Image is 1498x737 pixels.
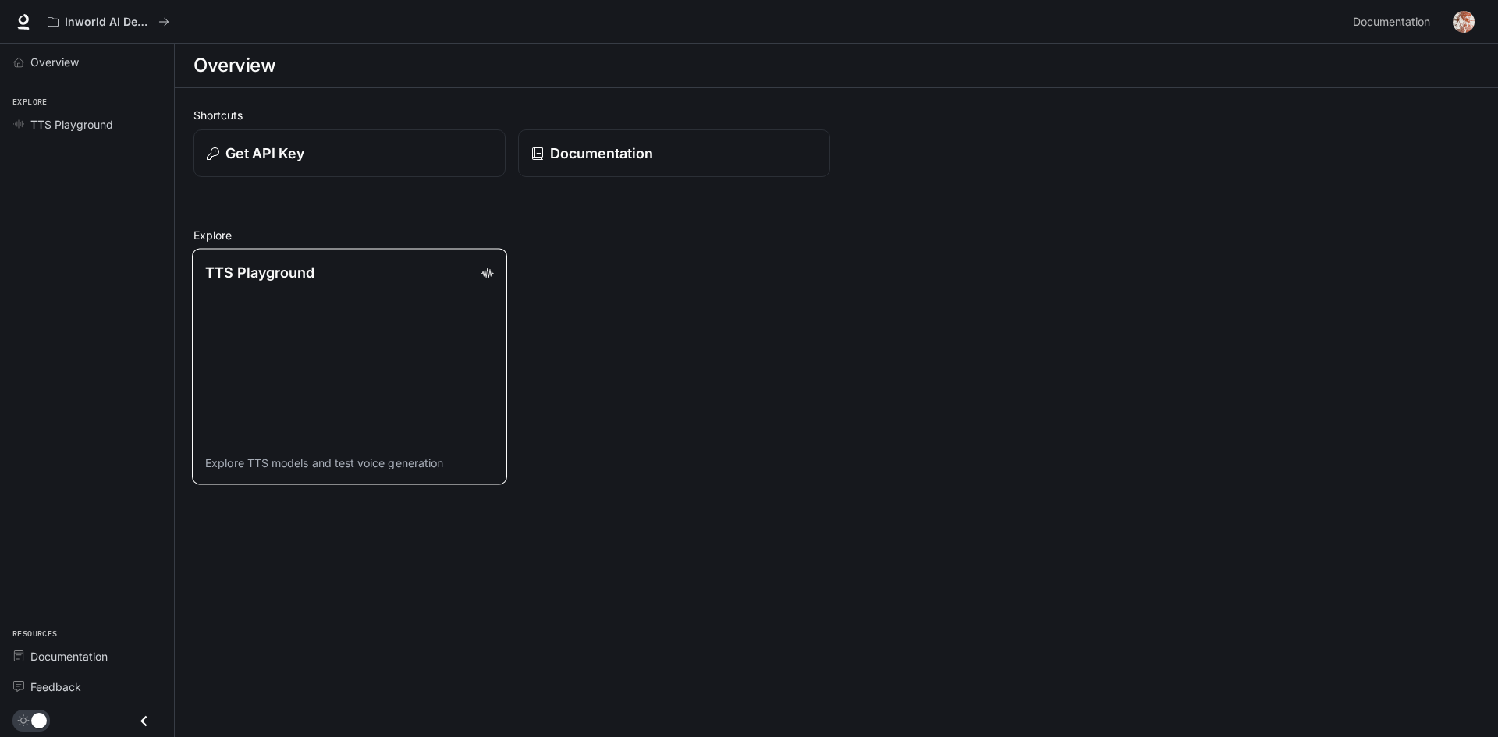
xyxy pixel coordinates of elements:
span: Overview [30,54,79,70]
img: User avatar [1453,11,1475,33]
span: Feedback [30,679,81,695]
p: Documentation [550,143,653,164]
span: TTS Playground [30,116,113,133]
button: All workspaces [41,6,176,37]
span: Dark mode toggle [31,711,47,728]
a: TTS Playground [6,111,168,138]
p: Inworld AI Demos [65,16,152,29]
span: Documentation [1353,12,1430,32]
a: Documentation [1347,6,1442,37]
a: TTS PlaygroundExplore TTS models and test voice generation [192,249,507,485]
p: Get API Key [225,143,304,164]
a: Feedback [6,673,168,700]
button: User avatar [1448,6,1479,37]
a: Overview [6,48,168,76]
p: TTS Playground [205,262,314,283]
a: Documentation [518,129,830,177]
a: Documentation [6,643,168,670]
button: Close drawer [126,705,162,737]
h2: Explore [193,227,1479,243]
span: Documentation [30,648,108,664]
button: Get API Key [193,129,506,177]
p: Explore TTS models and test voice generation [205,455,494,471]
h1: Overview [193,50,275,81]
h2: Shortcuts [193,107,1479,123]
